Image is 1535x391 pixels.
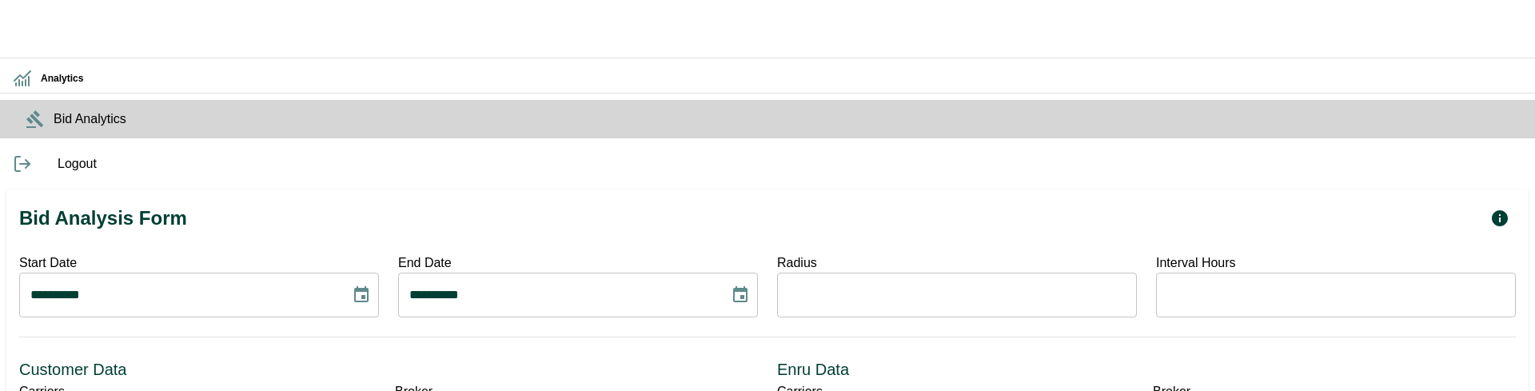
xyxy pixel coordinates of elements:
p: Interval Hours [1156,253,1516,273]
p: Start Date [19,253,379,273]
button: Open Progress Monitor [1484,202,1516,234]
span: Bid Analytics [54,110,1522,129]
h6: Customer Data [19,357,758,382]
span: Logout [58,154,1522,174]
button: Choose date, selected date is Sep 3, 2025 [724,279,756,311]
button: Choose date, selected date is Aug 20, 2025 [345,279,377,311]
p: End Date [398,253,758,273]
h1: Bid Analysis Form [19,205,187,231]
h6: Analytics [41,71,1522,86]
h6: Enru Data [777,357,1516,382]
p: Radius [777,253,1137,273]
